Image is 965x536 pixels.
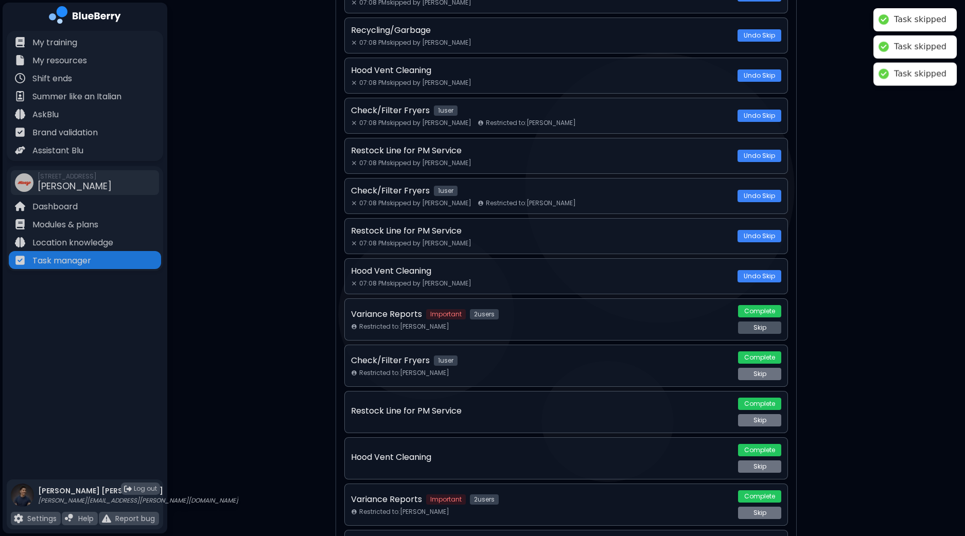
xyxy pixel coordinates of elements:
[15,237,25,247] img: file icon
[738,444,781,456] button: Complete
[351,265,431,277] p: Hood Vent Cleaning
[15,73,25,83] img: file icon
[115,514,155,523] p: Report bug
[15,201,25,211] img: file icon
[32,109,59,121] p: AskBlu
[894,69,946,80] div: Task skipped
[738,150,781,162] button: Undo Skip
[102,514,111,523] img: file icon
[38,180,112,192] span: [PERSON_NAME]
[434,186,458,196] span: 1 user
[32,201,78,213] p: Dashboard
[32,255,91,267] p: Task manager
[359,39,471,47] span: 07:08 PM skipped by [PERSON_NAME]
[359,199,471,207] span: 07:08 PM skipped by [PERSON_NAME]
[351,405,462,417] p: Restock Line for PM Service
[32,145,83,157] p: Assistant Blu
[351,493,422,506] p: Variance Reports
[738,368,781,380] button: Skip
[351,354,430,367] p: Check/Filter Fryers
[38,486,238,495] p: [PERSON_NAME] [PERSON_NAME]
[15,127,25,137] img: file icon
[738,270,781,282] button: Undo Skip
[27,514,57,523] p: Settings
[15,91,25,101] img: file icon
[359,323,449,331] span: Restricted to: [PERSON_NAME]
[32,55,87,67] p: My resources
[351,145,462,157] p: Restock Line for PM Service
[894,14,946,25] div: Task skipped
[470,494,499,505] span: 2 user s
[15,255,25,265] img: file icon
[486,199,576,207] span: Restricted to: [PERSON_NAME]
[11,484,34,517] img: profile photo
[15,55,25,65] img: file icon
[470,309,499,319] span: 2 user s
[351,24,431,37] p: Recycling/Garbage
[351,308,422,320] p: Variance Reports
[738,110,781,122] button: Undo Skip
[14,514,23,523] img: file icon
[359,279,471,288] span: 07:08 PM skipped by [PERSON_NAME]
[134,485,157,493] span: Log out
[738,507,781,519] button: Skip
[359,119,471,127] span: 07:08 PM skipped by [PERSON_NAME]
[738,69,781,82] button: Undo Skip
[15,37,25,47] img: file icon
[15,145,25,155] img: file icon
[15,109,25,119] img: file icon
[894,42,946,52] div: Task skipped
[359,239,471,247] span: 07:08 PM skipped by [PERSON_NAME]
[351,104,430,117] p: Check/Filter Fryers
[738,321,781,334] button: Skip
[15,173,33,192] img: company thumbnail
[738,29,781,42] button: Undo Skip
[32,91,121,103] p: Summer like an Italian
[124,485,132,493] img: logout
[351,64,431,77] p: Hood Vent Cleaning
[359,369,449,377] span: Restricted to: [PERSON_NAME]
[359,79,471,87] span: 07:08 PM skipped by [PERSON_NAME]
[359,159,471,167] span: 07:08 PM skipped by [PERSON_NAME]
[434,105,458,116] span: 1 user
[351,225,462,237] p: Restock Line for PM Service
[738,398,781,410] button: Complete
[738,460,781,473] button: Skip
[426,494,466,505] span: Important
[351,451,431,463] p: Hood Vent Cleaning
[38,496,238,505] p: [PERSON_NAME][EMAIL_ADDRESS][PERSON_NAME][DOMAIN_NAME]
[32,37,77,49] p: My training
[738,305,781,317] button: Complete
[351,185,430,197] p: Check/Filter Fryers
[38,172,112,181] span: [STREET_ADDRESS]
[738,230,781,242] button: Undo Skip
[78,514,94,523] p: Help
[359,508,449,516] span: Restricted to: [PERSON_NAME]
[32,73,72,85] p: Shift ends
[738,190,781,202] button: Undo Skip
[49,6,121,27] img: company logo
[738,351,781,364] button: Complete
[32,237,113,249] p: Location knowledge
[32,219,98,231] p: Modules & plans
[426,309,466,319] span: Important
[486,119,576,127] span: Restricted to: [PERSON_NAME]
[65,514,74,523] img: file icon
[738,490,781,503] button: Complete
[15,219,25,229] img: file icon
[738,414,781,426] button: Skip
[434,355,458,366] span: 1 user
[32,127,98,139] p: Brand validation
